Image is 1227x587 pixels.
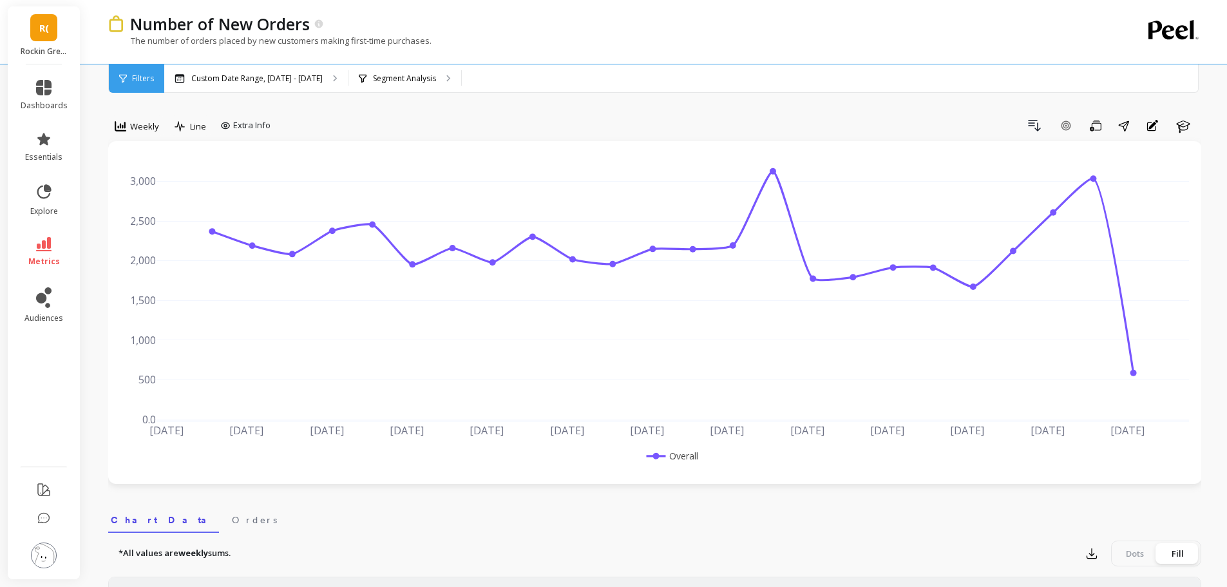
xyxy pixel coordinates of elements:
span: metrics [28,256,60,267]
p: Segment Analysis [373,73,436,84]
span: Orders [232,514,277,526]
img: header icon [108,15,124,32]
span: Weekly [130,120,159,133]
span: audiences [24,313,63,323]
p: Custom Date Range, [DATE] - [DATE] [191,73,323,84]
span: dashboards [21,101,68,111]
span: explore [30,206,58,217]
span: Chart Data [111,514,216,526]
strong: weekly [178,547,208,559]
p: The number of orders placed by new customers making first-time purchases. [108,35,432,46]
span: Extra Info [233,119,271,132]
div: Dots [1114,543,1156,564]
span: Line [190,120,206,133]
div: Fill [1156,543,1199,564]
img: profile picture [31,543,57,568]
nav: Tabs [108,503,1201,533]
p: Number of New Orders [130,13,310,35]
span: R( [39,21,49,35]
p: Rockin Green (Essor) [21,46,68,57]
p: *All values are sums. [119,547,231,560]
span: Filters [132,73,154,84]
span: essentials [25,152,62,162]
